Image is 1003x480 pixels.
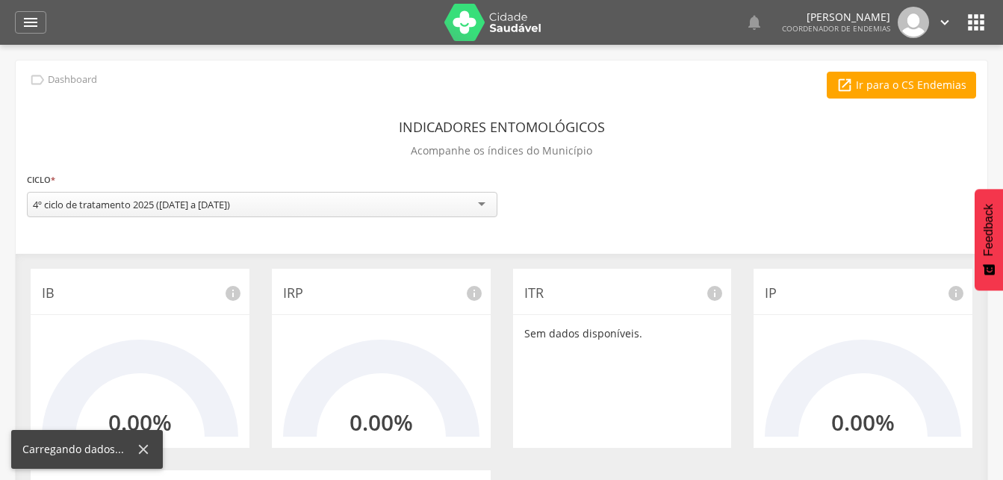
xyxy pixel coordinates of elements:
p: [PERSON_NAME] [782,12,890,22]
p: IRP [283,284,479,303]
h2: 0.00% [108,410,172,434]
header: Indicadores Entomológicos [399,113,605,140]
p: Acompanhe os índices do Município [411,140,592,161]
a: Ir para o CS Endemias [827,72,976,99]
a:  [937,7,953,38]
label: Ciclo [27,172,55,188]
i: info [706,284,724,302]
i:  [29,72,46,88]
i:  [964,10,988,34]
div: 4º ciclo de tratamento 2025 ([DATE] a [DATE]) [33,198,230,211]
a:  [745,7,763,38]
div: Carregando dados... [22,442,135,457]
button: Feedback - Mostrar pesquisa [975,189,1003,290]
span: Coordenador de Endemias [782,23,890,34]
p: Sem dados disponíveis. [524,326,721,341]
p: Dashboard [48,74,97,86]
i:  [937,14,953,31]
i: info [947,284,965,302]
p: IP [765,284,961,303]
p: IB [42,284,238,303]
a:  [15,11,46,34]
h2: 0.00% [831,410,895,434]
i:  [836,77,853,93]
i:  [745,13,763,31]
i: info [465,284,483,302]
i: info [224,284,242,302]
i:  [22,13,40,31]
h2: 0.00% [350,410,413,434]
p: ITR [524,284,721,303]
span: Feedback [982,204,996,256]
